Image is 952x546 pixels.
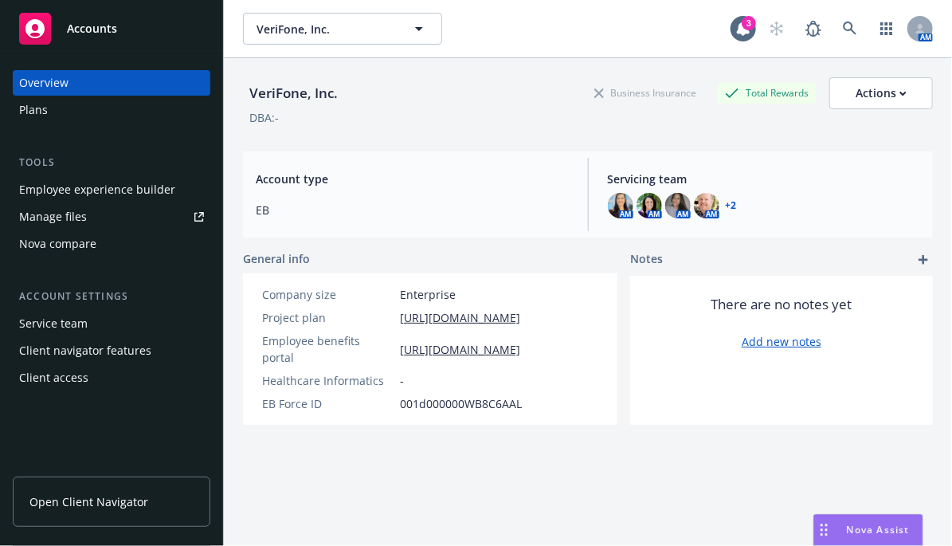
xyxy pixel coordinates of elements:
[262,286,394,303] div: Company size
[400,395,522,412] span: 001d000000WB8C6AAL
[19,70,69,96] div: Overview
[726,201,737,210] a: +2
[742,16,756,30] div: 3
[13,6,210,51] a: Accounts
[262,309,394,326] div: Project plan
[834,13,866,45] a: Search
[243,250,310,267] span: General info
[29,493,148,510] span: Open Client Navigator
[914,250,933,269] a: add
[742,333,821,350] a: Add new notes
[262,332,394,366] div: Employee benefits portal
[13,338,210,363] a: Client navigator features
[400,309,520,326] a: [URL][DOMAIN_NAME]
[637,193,662,218] img: photo
[829,77,933,109] button: Actions
[761,13,793,45] a: Start snowing
[400,286,456,303] span: Enterprise
[13,70,210,96] a: Overview
[400,341,520,358] a: [URL][DOMAIN_NAME]
[856,78,907,108] div: Actions
[256,171,569,187] span: Account type
[262,395,394,412] div: EB Force ID
[262,372,394,389] div: Healthcare Informatics
[13,97,210,123] a: Plans
[249,109,279,126] div: DBA: -
[871,13,903,45] a: Switch app
[19,231,96,257] div: Nova compare
[243,13,442,45] button: VeriFone, Inc.
[19,177,175,202] div: Employee experience builder
[665,193,691,218] img: photo
[797,13,829,45] a: Report a Bug
[608,193,633,218] img: photo
[813,514,923,546] button: Nova Assist
[630,250,663,269] span: Notes
[19,204,87,230] div: Manage files
[608,171,921,187] span: Servicing team
[67,22,117,35] span: Accounts
[19,338,151,363] div: Client navigator features
[717,83,817,103] div: Total Rewards
[243,83,344,104] div: VeriFone, Inc.
[13,289,210,304] div: Account settings
[13,311,210,336] a: Service team
[847,523,910,536] span: Nova Assist
[13,231,210,257] a: Nova compare
[400,372,404,389] span: -
[711,295,852,314] span: There are no notes yet
[256,202,569,218] span: EB
[13,204,210,230] a: Manage files
[19,311,88,336] div: Service team
[694,193,719,218] img: photo
[13,365,210,391] a: Client access
[13,177,210,202] a: Employee experience builder
[257,21,394,37] span: VeriFone, Inc.
[586,83,704,103] div: Business Insurance
[814,515,834,545] div: Drag to move
[19,365,88,391] div: Client access
[13,155,210,171] div: Tools
[19,97,48,123] div: Plans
